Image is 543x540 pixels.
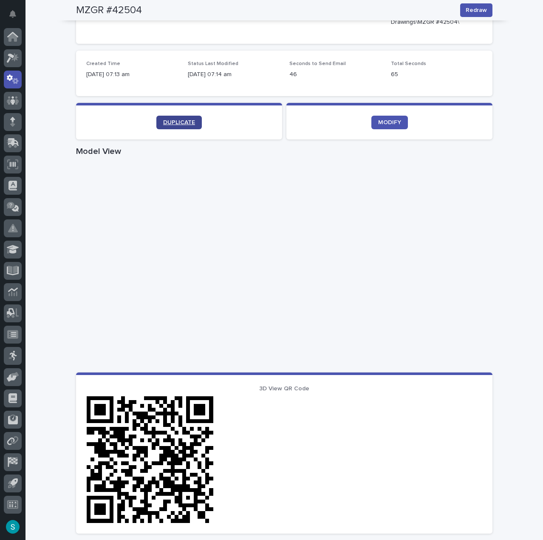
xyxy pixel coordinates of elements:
span: Status Last Modified [188,61,238,66]
p: [DATE] 07:13 am [86,70,178,79]
span: Seconds to Send Email [289,61,346,66]
span: MODIFY [378,119,401,125]
button: users-avatar [4,518,22,536]
p: [DATE] 07:14 am [188,70,279,79]
span: DUPLICATE [163,119,195,125]
h2: MZGR #42504 [76,4,142,17]
a: MODIFY [371,116,408,129]
a: DUPLICATE [156,116,202,129]
span: Total Seconds [391,61,426,66]
h1: Model View [76,146,492,156]
span: 3D View QR Code [259,386,309,392]
img: QR Code [86,396,214,523]
p: 46 [289,70,381,79]
div: Notifications [11,10,22,24]
button: Notifications [4,5,22,23]
button: Redraw [460,3,492,17]
span: Created Time [86,61,120,66]
iframe: Model View [76,160,492,372]
p: 65 [391,70,482,79]
span: Redraw [466,6,487,14]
